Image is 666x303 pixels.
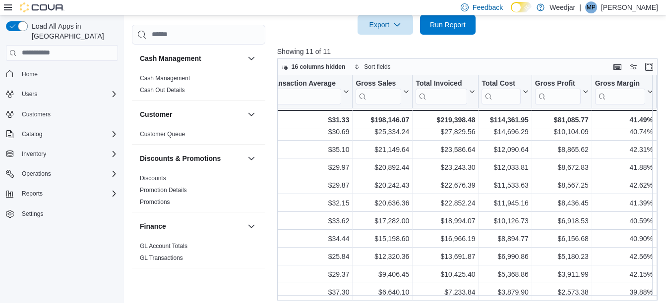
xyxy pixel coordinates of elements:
div: $32.15 [268,197,349,209]
button: Display options [627,61,639,73]
button: Gross Profit [535,79,589,104]
button: Sort fields [350,61,394,73]
div: Transaction Average [268,79,341,104]
div: $17,282.00 [356,215,409,227]
h3: Cash Management [140,53,201,63]
button: Users [18,88,41,100]
span: Promotion Details [140,186,187,194]
button: Finance [140,221,243,231]
button: Run Report [420,15,476,35]
button: Home [2,67,122,81]
button: Gross Margin [595,79,653,104]
div: Gross Margin [595,79,645,104]
button: Customers [2,107,122,121]
div: Total Cost [482,79,520,88]
div: 42.56% [595,251,653,262]
div: Gross Sales [356,79,401,104]
div: $27,829.56 [416,126,475,138]
span: Discounts [140,174,166,182]
div: $6,156.68 [535,233,589,245]
button: Discounts & Promotions [140,153,243,163]
div: $6,640.10 [356,286,409,298]
div: $35.10 [268,144,349,155]
div: Discounts & Promotions [132,172,265,212]
button: Transaction Average [268,79,349,104]
div: $8,436.45 [535,197,589,209]
input: Dark Mode [511,2,532,12]
button: Customer [140,109,243,119]
a: GL Transactions [140,254,183,261]
span: Settings [18,207,118,220]
div: $15,198.60 [356,233,409,245]
span: Inventory [22,150,46,158]
span: Customers [22,110,51,118]
div: $114,361.95 [482,114,528,126]
span: Operations [18,168,118,180]
div: $37.30 [268,286,349,298]
div: $33.62 [268,215,349,227]
div: Gross Profit [535,79,581,104]
div: 41.49% [595,114,653,126]
div: Transaction Average [268,79,341,88]
div: $198,146.07 [356,114,409,126]
div: $10,126.73 [482,215,528,227]
nav: Complex example [6,63,118,247]
div: $29.87 [268,179,349,191]
div: $20,892.44 [356,161,409,173]
div: $9,406.45 [356,268,409,280]
h3: Discounts & Promotions [140,153,221,163]
a: Customers [18,108,55,120]
a: GL Account Totals [140,243,187,250]
div: $25,334.24 [356,126,409,138]
span: GL Transactions [140,254,183,262]
div: $8,567.25 [535,179,589,191]
button: Catalog [2,127,122,141]
div: Finance [132,240,265,268]
div: Total Invoiced [416,79,467,88]
div: $14,696.29 [482,126,528,138]
p: | [579,1,581,13]
button: Inventory [18,148,50,160]
a: Settings [18,208,47,220]
button: Operations [2,167,122,181]
span: Cash Management [140,74,190,82]
a: Home [18,68,42,80]
div: $22,852.24 [416,197,475,209]
button: Catalog [18,128,46,140]
button: Total Cost [482,79,528,104]
h3: Customer [140,109,172,119]
button: Settings [2,206,122,221]
span: Settings [22,210,43,218]
button: Cash Management [140,53,243,63]
div: $22,676.39 [416,179,475,191]
p: Showing 11 of 11 [277,47,662,56]
div: $29.97 [268,161,349,173]
div: Cash Management [132,72,265,100]
img: Cova [20,2,64,12]
div: $5,180.23 [535,251,589,262]
button: Export [358,15,413,35]
div: $7,233.84 [416,286,475,298]
div: 39.88% [595,286,653,298]
div: $20,636.36 [356,197,409,209]
div: $11,533.63 [482,179,528,191]
div: $25.84 [268,251,349,262]
span: GL Account Totals [140,242,187,250]
span: MP [587,1,596,13]
div: Gross Profit [535,79,581,88]
span: 16 columns hidden [292,63,346,71]
button: Reports [18,188,47,200]
button: Inventory [2,147,122,161]
p: Weedjar [549,1,575,13]
a: Discounts [140,175,166,182]
div: 40.59% [595,215,653,227]
div: $34.44 [268,233,349,245]
div: $2,573.38 [535,286,589,298]
span: Load All Apps in [GEOGRAPHIC_DATA] [28,21,118,41]
div: Total Invoiced [416,79,467,104]
div: $8,672.83 [535,161,589,173]
button: Reports [2,187,122,201]
span: Catalog [18,128,118,140]
a: Cash Out Details [140,87,185,94]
